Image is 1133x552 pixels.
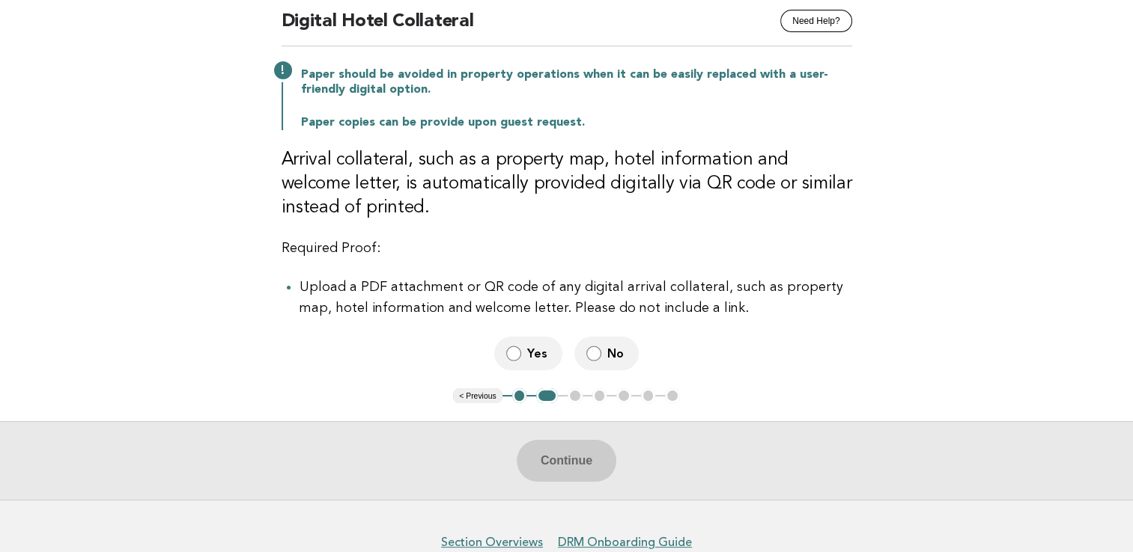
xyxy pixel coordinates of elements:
button: < Previous [453,388,502,403]
button: 1 [512,388,527,403]
input: No [586,346,601,361]
h2: Digital Hotel Collateral [282,10,852,46]
input: Yes [506,346,521,361]
p: Paper copies can be provide upon guest request. [301,115,852,130]
li: Upload a PDF attachment or QR code of any digital arrival collateral, such as property map, hotel... [300,277,852,319]
button: Need Help? [780,10,851,32]
span: No [607,346,627,361]
p: Paper should be avoided in property operations when it can be easily replaced with a user-friendl... [301,67,852,97]
a: Section Overviews [441,535,543,550]
h3: Arrival collateral, such as a property map, hotel information and welcome letter, is automaticall... [282,148,852,220]
span: Yes [527,346,550,361]
p: Required Proof: [282,238,852,259]
a: DRM Onboarding Guide [558,535,692,550]
button: 2 [536,388,558,403]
